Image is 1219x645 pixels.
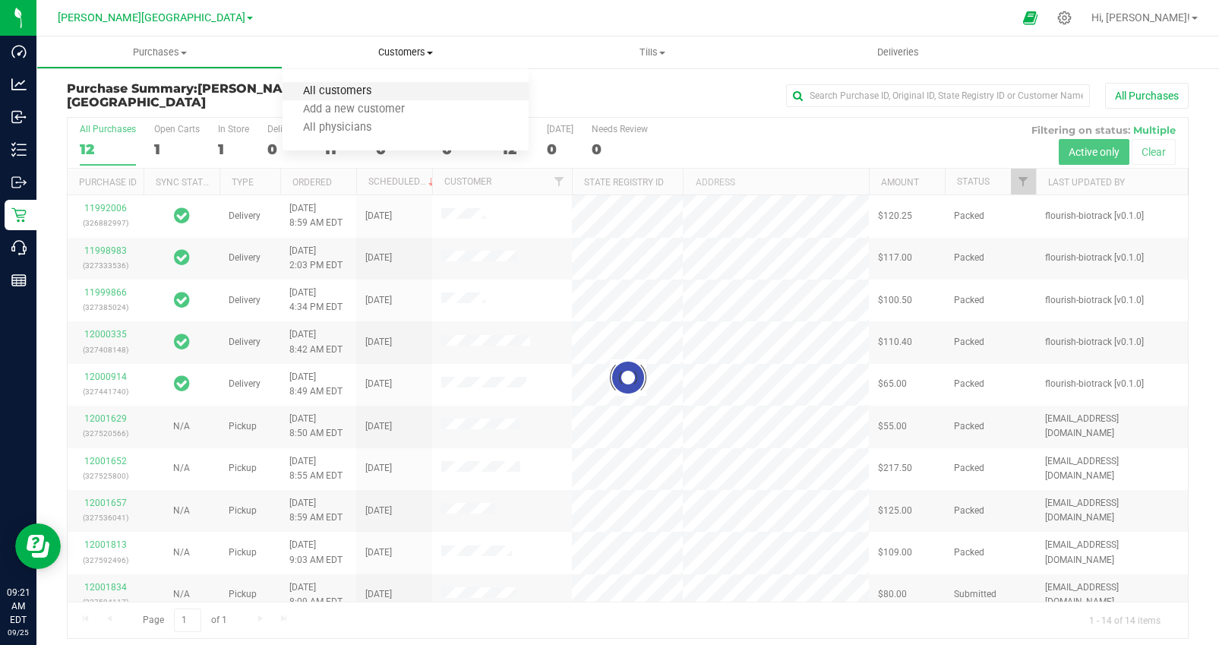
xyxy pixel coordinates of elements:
[37,46,282,59] span: Purchases
[11,240,27,255] inline-svg: Call Center
[786,84,1090,107] input: Search Purchase ID, Original ID, State Registry ID or Customer Name...
[1013,3,1047,33] span: Open Ecommerce Menu
[283,122,392,134] span: All physicians
[283,36,529,68] a: Customers All customers Add a new customer All physicians
[529,36,775,68] a: Tills
[775,36,1022,68] a: Deliveries
[11,109,27,125] inline-svg: Inbound
[11,77,27,92] inline-svg: Analytics
[1055,11,1074,25] div: Manage settings
[11,207,27,223] inline-svg: Retail
[1091,11,1190,24] span: Hi, [PERSON_NAME]!
[7,627,30,638] p: 09/25
[857,46,940,59] span: Deliveries
[67,82,441,109] h3: Purchase Summary:
[36,36,283,68] a: Purchases
[283,103,425,116] span: Add a new customer
[529,46,774,59] span: Tills
[11,175,27,190] inline-svg: Outbound
[11,142,27,157] inline-svg: Inventory
[67,81,307,109] span: [PERSON_NAME][GEOGRAPHIC_DATA]
[1105,83,1189,109] button: All Purchases
[11,44,27,59] inline-svg: Dashboard
[11,273,27,288] inline-svg: Reports
[7,586,30,627] p: 09:21 AM EDT
[283,85,392,98] span: All customers
[58,11,245,24] span: [PERSON_NAME][GEOGRAPHIC_DATA]
[283,46,529,59] span: Customers
[15,523,61,569] iframe: Resource center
